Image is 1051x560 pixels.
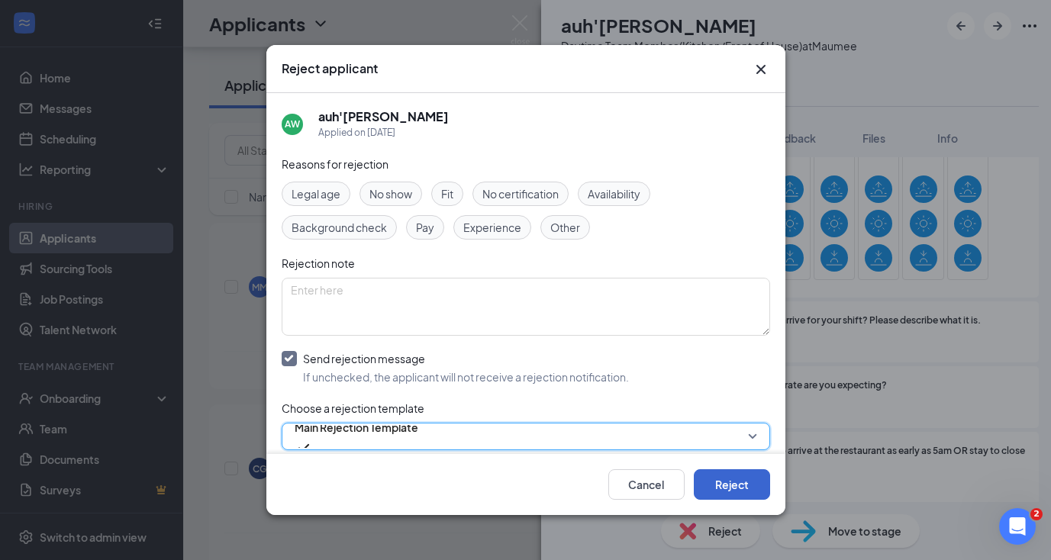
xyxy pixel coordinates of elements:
div: Applied on [DATE] [318,125,449,140]
span: Choose a rejection template [282,401,424,415]
h3: Reject applicant [282,60,378,77]
button: Close [752,60,770,79]
button: Cancel [608,469,685,500]
span: Legal age [292,185,340,202]
span: Rejection note [282,256,355,270]
button: Reject [694,469,770,500]
div: AW [285,117,300,130]
span: Other [550,219,580,236]
span: Pay [416,219,434,236]
span: Background check [292,219,387,236]
svg: Checkmark [295,439,313,457]
span: 2 [1030,508,1043,520]
span: Fit [441,185,453,202]
span: Reasons for rejection [282,157,388,171]
span: No certification [482,185,559,202]
span: Availability [588,185,640,202]
svg: Cross [752,60,770,79]
span: Main Rejection Template [295,416,418,439]
span: Experience [463,219,521,236]
h5: auh'[PERSON_NAME] [318,108,449,125]
span: No show [369,185,412,202]
iframe: Intercom live chat [999,508,1036,545]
